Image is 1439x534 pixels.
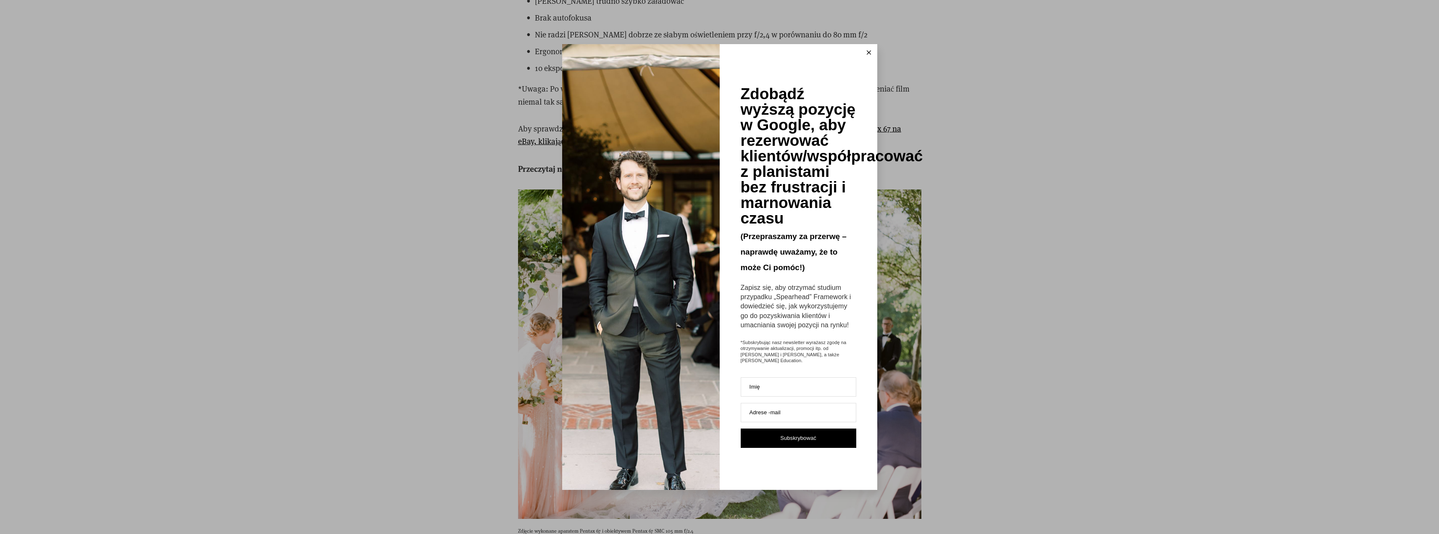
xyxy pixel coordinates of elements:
[741,340,847,363] font: *Subskrybując nasz newsletter wyrażasz zgodę na otrzymywanie aktualizacji, promocji itp. od [PERS...
[741,232,847,272] font: (Przepraszamy za przerwę – naprawdę uważamy, że to może Ci pomóc!)
[741,85,923,227] font: Zdobądź wyższą pozycję w Google, aby rezerwować klientów/współpracować z planistami bez frustracj...
[780,435,816,441] font: Subskrybować
[741,429,856,448] button: Subskrybować
[741,284,851,329] font: Zapisz się, aby otrzymać studium przypadku „Spearhead” Framework i dowiedzieć się, jak wykorzystu...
